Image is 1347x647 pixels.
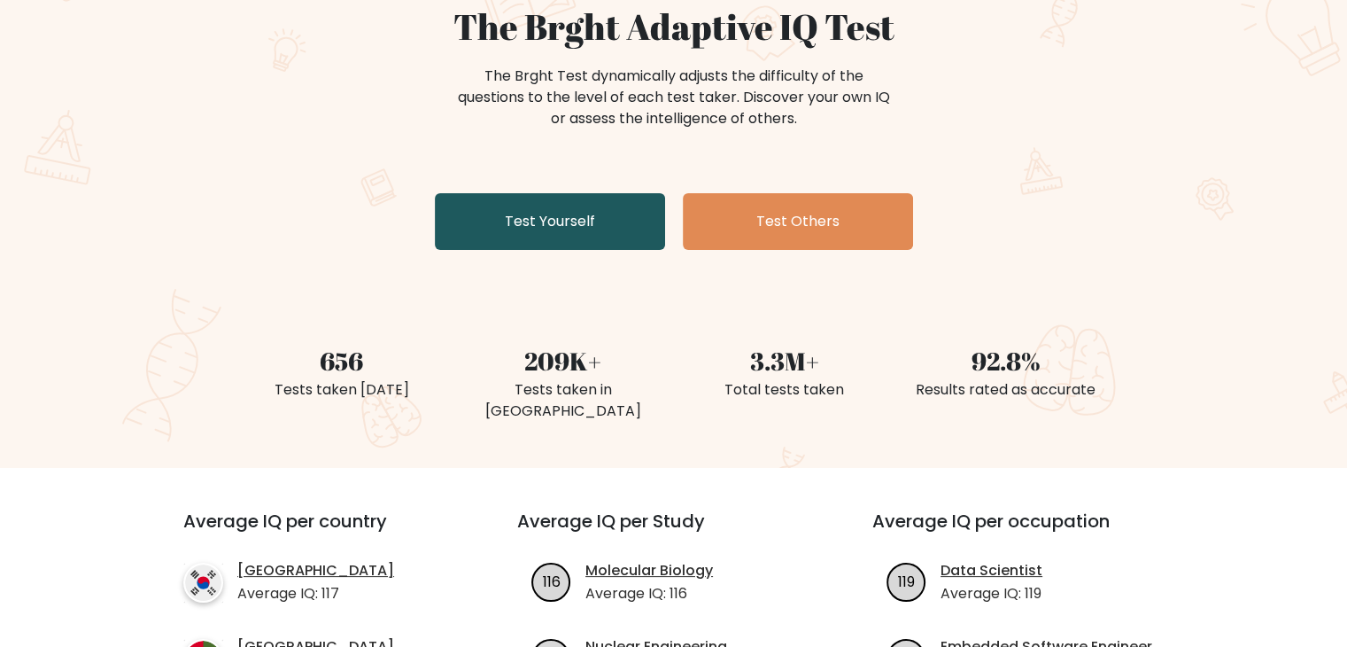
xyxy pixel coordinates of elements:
[237,560,394,581] a: [GEOGRAPHIC_DATA]
[517,511,830,553] h3: Average IQ per Study
[463,342,663,379] div: 209K+
[872,511,1185,553] h3: Average IQ per occupation
[435,193,665,250] a: Test Yourself
[242,5,1106,48] h1: The Brght Adaptive IQ Test
[463,379,663,422] div: Tests taken in [GEOGRAPHIC_DATA]
[237,583,394,604] p: Average IQ: 117
[183,563,223,603] img: country
[453,66,895,129] div: The Brght Test dynamically adjusts the difficulty of the questions to the level of each test take...
[685,379,885,401] div: Total tests taken
[183,511,453,553] h3: Average IQ per country
[242,342,442,379] div: 656
[898,571,915,591] text: 119
[585,583,713,604] p: Average IQ: 116
[941,560,1042,581] a: Data Scientist
[683,193,913,250] a: Test Others
[543,571,561,591] text: 116
[685,342,885,379] div: 3.3M+
[906,342,1106,379] div: 92.8%
[941,583,1042,604] p: Average IQ: 119
[906,379,1106,401] div: Results rated as accurate
[242,379,442,401] div: Tests taken [DATE]
[585,560,713,581] a: Molecular Biology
